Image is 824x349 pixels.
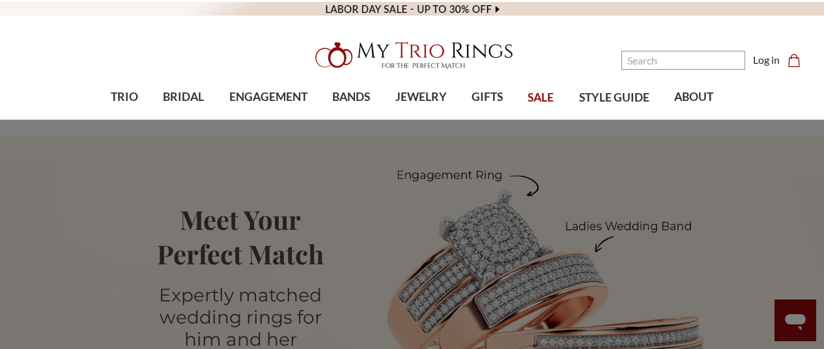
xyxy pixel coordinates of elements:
button: submenu toggle [262,119,275,120]
a: BRIDAL [150,76,216,119]
a: My Trio Rings [239,35,585,76]
button: submenu toggle [414,119,427,120]
a: BANDS [320,76,382,119]
span: BANDS [332,89,370,105]
span: STYLE GUIDE [579,89,649,106]
button: submenu toggle [481,119,494,120]
span: SALE [528,89,554,106]
a: Cart with 0 items [788,52,808,68]
a: STYLE GUIDE [566,77,661,119]
a: GIFTS [459,76,515,119]
svg: cart.cart_preview [788,54,801,67]
img: My Trio Rings [308,35,517,76]
span: TRIO [111,89,138,105]
a: JEWELRY [382,76,459,119]
button: submenu toggle [118,119,131,120]
a: ENGAGEMENT [217,76,320,119]
span: BRIDAL [163,89,204,105]
input: Search [621,51,745,70]
span: GIFTS [472,89,503,105]
span: JEWELRY [395,89,447,105]
a: Log in [753,52,780,68]
button: submenu toggle [345,119,358,120]
span: ENGAGEMENT [229,89,307,105]
a: TRIO [98,76,150,119]
button: submenu toggle [177,119,190,120]
a: SALE [515,77,566,119]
